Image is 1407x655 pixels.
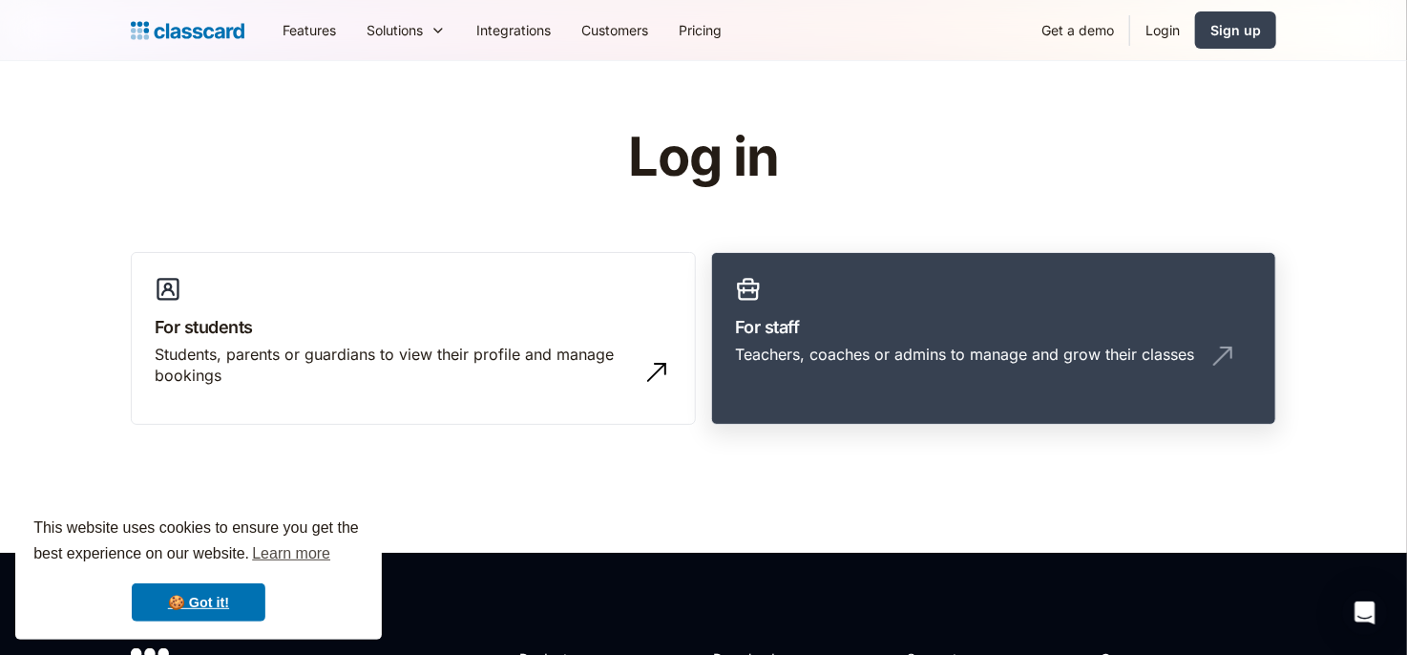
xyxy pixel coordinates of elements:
span: This website uses cookies to ensure you get the best experience on our website. [33,517,364,568]
a: For studentsStudents, parents or guardians to view their profile and manage bookings [131,252,696,426]
a: For staffTeachers, coaches or admins to manage and grow their classes [711,252,1276,426]
a: Customers [566,9,663,52]
h3: For students [155,314,672,340]
h3: For staff [735,314,1252,340]
div: Solutions [351,9,461,52]
div: Solutions [367,20,423,40]
a: Pricing [663,9,737,52]
div: Open Intercom Messenger [1342,590,1388,636]
div: Sign up [1210,20,1261,40]
a: Get a demo [1026,9,1129,52]
a: Login [1130,9,1195,52]
div: cookieconsent [15,498,382,640]
h1: Log in [401,128,1007,187]
div: Students, parents or guardians to view their profile and manage bookings [155,344,634,387]
a: dismiss cookie message [132,583,265,622]
a: learn more about cookies [249,539,333,568]
div: Teachers, coaches or admins to manage and grow their classes [735,344,1194,365]
a: Integrations [461,9,566,52]
a: home [131,17,244,44]
a: Sign up [1195,11,1276,49]
a: Features [267,9,351,52]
